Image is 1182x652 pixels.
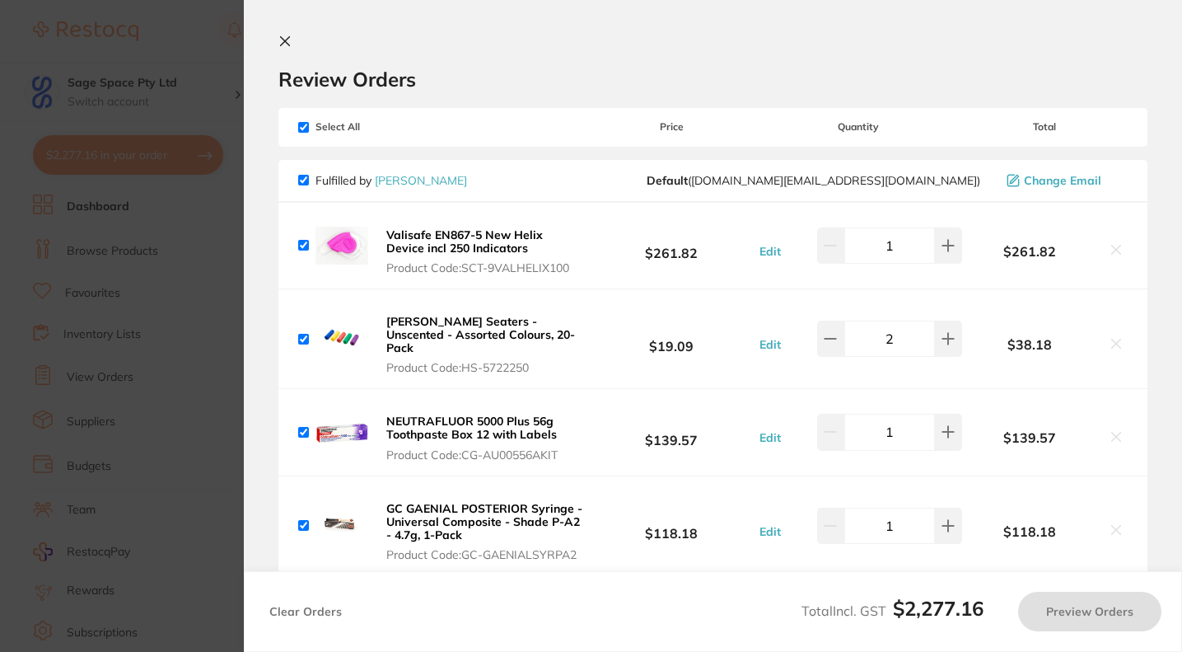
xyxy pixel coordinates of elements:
[381,227,588,275] button: Valisafe EN867-5 New Helix Device incl 250 Indicators Product Code:SCT-9VALHELIX100
[386,361,583,374] span: Product Code: HS-5722250
[588,324,754,354] b: $19.09
[755,430,786,445] button: Edit
[315,312,368,365] img: dTIwbjVuYg
[315,219,368,272] img: MGIycnp4eg
[386,548,583,561] span: Product Code: GC-GAENIALSYRPA2
[315,174,467,187] p: Fulfilled by
[893,596,983,621] b: $2,277.16
[755,121,962,133] span: Quantity
[588,510,754,541] b: $118.18
[647,173,688,188] b: Default
[381,314,588,375] button: [PERSON_NAME] Seaters - Unscented - Assorted Colours, 20-Pack Product Code:HS-5722250
[755,244,786,259] button: Edit
[381,501,588,562] button: GC GAENIAL POSTERIOR Syringe - Universal Composite - Shade P-A2 - 4.7g, 1-Pack Product Code:GC-GA...
[1024,174,1101,187] span: Change Email
[386,414,557,442] b: NEUTRAFLUOR 5000 Plus 56g Toothpaste Box 12 with Labels
[755,524,786,539] button: Edit
[264,592,347,631] button: Clear Orders
[588,417,754,448] b: $139.57
[278,67,1147,91] h2: Review Orders
[315,500,368,552] img: b2JvYWZ2OA
[386,448,583,462] span: Product Code: CG-AU00556AKIT
[381,414,588,462] button: NEUTRAFLUOR 5000 Plus 56g Toothpaste Box 12 with Labels Product Code:CG-AU00556AKIT
[647,174,980,187] span: customer.care@henryschein.com.au
[962,121,1128,133] span: Total
[315,406,368,459] img: OWF0em1nbw
[386,227,543,256] b: Valisafe EN867-5 New Helix Device incl 250 Indicators
[962,430,1098,445] b: $139.57
[1002,173,1128,188] button: Change Email
[755,337,786,352] button: Edit
[375,173,467,188] a: [PERSON_NAME]
[298,121,463,133] span: Select All
[588,121,754,133] span: Price
[588,230,754,260] b: $261.82
[962,524,1098,539] b: $118.18
[1018,592,1161,631] button: Preview Orders
[386,261,583,274] span: Product Code: SCT-9VALHELIX100
[386,501,582,542] b: GC GAENIAL POSTERIOR Syringe - Universal Composite - Shade P-A2 - 4.7g, 1-Pack
[801,603,983,619] span: Total Incl. GST
[962,244,1098,259] b: $261.82
[386,314,575,355] b: [PERSON_NAME] Seaters - Unscented - Assorted Colours, 20-Pack
[962,337,1098,352] b: $38.18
